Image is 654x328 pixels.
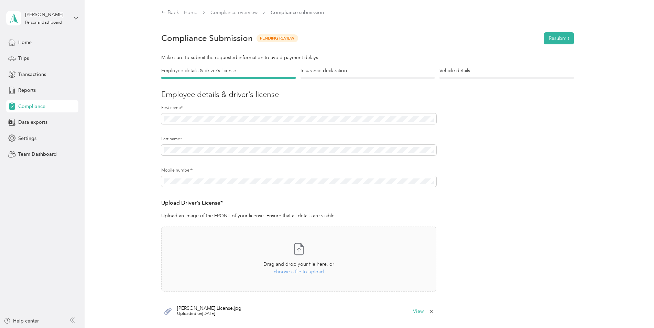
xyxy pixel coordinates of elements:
[18,151,57,158] span: Team Dashboard
[161,89,574,100] h3: Employee details & driver’s license
[25,21,62,25] div: Personal dashboard
[263,261,334,267] span: Drag and drop your file here, or
[18,103,45,110] span: Compliance
[161,167,436,174] label: Mobile number*
[4,317,39,325] button: Help center
[18,135,36,142] span: Settings
[162,227,436,291] span: Drag and drop your file here, orchoose a file to upload
[161,105,436,111] label: First name*
[271,9,324,16] span: Compliance submission
[439,67,574,74] h4: Vehicle details
[544,32,574,44] button: Resubmit
[18,55,29,62] span: Trips
[18,119,47,126] span: Data exports
[615,289,654,328] iframe: Everlance-gr Chat Button Frame
[177,311,241,317] span: Uploaded on [DATE]
[161,199,436,207] h3: Upload Driver's License*
[413,309,424,314] button: View
[184,10,197,15] a: Home
[161,136,436,142] label: Last name*
[257,34,298,42] span: Pending Review
[161,67,296,74] h4: Employee details & driver’s license
[274,269,324,275] span: choose a file to upload
[161,9,179,17] div: Back
[161,54,574,61] div: Make sure to submit the requested information to avoid payment delays
[25,11,68,18] div: [PERSON_NAME]
[18,39,32,46] span: Home
[18,87,36,94] span: Reports
[301,67,435,74] h4: Insurance declaration
[177,306,241,311] span: [PERSON_NAME] License.jpg
[210,10,258,15] a: Compliance overview
[18,71,46,78] span: Transactions
[161,212,436,219] p: Upload an image of the FRONT of your license. Ensure that all details are visible.
[161,33,253,43] h1: Compliance Submission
